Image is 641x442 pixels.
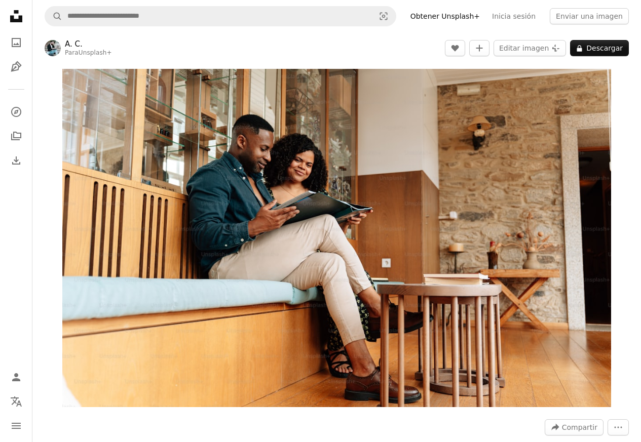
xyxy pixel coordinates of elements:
button: Ampliar en esta imagen [62,69,611,407]
a: Ilustraciones [6,57,26,77]
button: Me gusta [445,40,465,56]
img: Ve al perfil de A. C. [45,40,61,56]
a: Unsplash+ [79,49,112,56]
button: Descargar [570,40,629,56]
a: Iniciar sesión / Registrarse [6,367,26,387]
a: Explorar [6,102,26,122]
a: A. C. [65,39,112,49]
a: Obtener Unsplash+ [404,8,486,24]
button: Añade a la colección [469,40,489,56]
button: Buscar en Unsplash [45,7,62,26]
button: Enviar una imagen [550,8,629,24]
a: Historial de descargas [6,150,26,171]
a: Fotos [6,32,26,53]
a: Inicia sesión [486,8,542,24]
button: Editar imagen [494,40,566,56]
form: Encuentra imágenes en todo el sitio [45,6,396,26]
span: Compartir [562,420,597,435]
button: Más acciones [608,419,629,435]
button: Búsqueda visual [371,7,396,26]
button: Menú [6,416,26,436]
button: Compartir esta imagen [545,419,604,435]
img: Una pareja mira un documento juntos. [62,69,611,407]
div: Para [65,49,112,57]
button: Idioma [6,391,26,412]
a: Colecciones [6,126,26,146]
